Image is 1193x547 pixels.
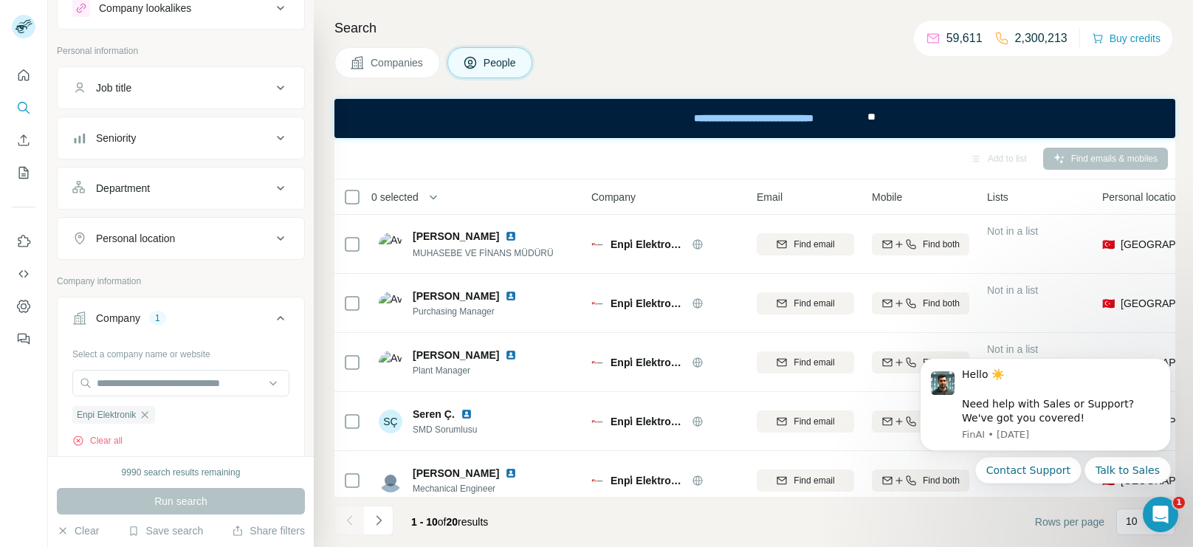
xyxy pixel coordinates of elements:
span: [PERSON_NAME] [413,466,499,481]
img: LinkedIn logo [461,408,472,420]
button: Use Surfe API [12,261,35,287]
button: Find email [757,351,854,374]
div: Personal location [96,231,175,246]
img: Avatar [379,292,402,315]
span: Find email [794,238,834,251]
span: 20 [447,516,458,528]
button: Find email [757,292,854,314]
div: SÇ [379,410,402,433]
div: Department [96,181,150,196]
span: Personal location [1102,190,1181,204]
span: 🇹🇷 [1102,237,1115,252]
img: Logo of Enpi̇ Elektronik [591,238,603,250]
button: Use Surfe on LinkedIn [12,228,35,255]
span: Not in a list [987,225,1038,237]
img: Logo of Enpi̇ Elektronik [591,297,603,309]
span: Seren Ç. [413,407,455,422]
button: Find email [757,233,854,255]
span: Mechanical Engineer [413,482,523,495]
span: Find both [923,238,960,251]
button: Buy credits [1092,28,1161,49]
button: Clear [57,523,99,538]
span: Purchasing Manager [413,305,523,318]
div: 1 [149,312,166,325]
span: People [484,55,518,70]
span: MUHASEBE VE FİNANS MÜDÜRÜ [413,248,554,258]
span: Enpi̇ Elektronik [611,473,684,488]
button: Find both [872,351,969,374]
button: Find both [872,410,969,433]
button: Share filters [232,523,305,538]
div: 9990 search results remaining [122,466,241,479]
button: Job title [58,70,304,106]
button: Enrich CSV [12,127,35,154]
button: Search [12,94,35,121]
span: Enpi̇ Elektronik [611,414,684,429]
div: Company lookalikes [99,1,191,16]
span: Company [591,190,636,204]
button: My lists [12,159,35,186]
img: LinkedIn logo [505,230,517,242]
button: Quick start [12,62,35,89]
span: Find email [794,474,834,487]
button: Find email [757,469,854,492]
button: Find both [872,292,969,314]
span: Find email [794,356,834,369]
span: Find both [923,297,960,310]
img: Logo of Enpi̇ Elektronik [591,416,603,427]
img: Avatar [379,469,402,492]
div: Job title [96,80,131,95]
p: 59,611 [946,30,983,47]
span: [PERSON_NAME] [413,348,499,362]
span: 🇹🇷 [1102,296,1115,311]
span: 1 [1173,497,1185,509]
button: Seniority [58,120,304,156]
span: Enpi̇ Elektronik [77,408,136,422]
span: Email [757,190,783,204]
span: Enpi̇ Elektronik [611,237,684,252]
span: Find email [794,415,834,428]
button: Find both [872,233,969,255]
button: Find email [757,410,854,433]
div: Seniority [96,131,136,145]
span: Plant Manager [413,364,523,377]
span: Not in a list [987,284,1038,296]
span: 0 selected [371,190,419,204]
button: Navigate to next page [364,506,393,535]
span: Mobile [872,190,902,204]
span: Lists [987,190,1008,204]
h4: Search [334,18,1175,38]
button: Clear all [72,434,123,447]
img: Avatar [379,233,402,256]
img: Logo of Enpi̇ Elektronik [591,357,603,368]
img: LinkedIn logo [505,349,517,361]
button: Department [58,171,304,206]
p: Personal information [57,44,305,58]
span: 1 - 10 [411,516,438,528]
span: [PERSON_NAME] [413,229,499,244]
p: 2,300,213 [1015,30,1067,47]
img: Logo of Enpi̇ Elektronik [591,475,603,486]
img: LinkedIn logo [505,467,517,479]
iframe: Intercom notifications message [898,340,1193,540]
span: Find email [794,297,834,310]
img: Avatar [379,351,402,374]
div: Company [96,311,140,326]
span: of [438,516,447,528]
button: Company1 [58,300,304,342]
iframe: Banner [334,99,1175,138]
span: results [411,516,488,528]
p: Company information [57,275,305,288]
button: Dashboard [12,293,35,320]
span: Enpi̇ Elektronik [611,296,684,311]
span: [PERSON_NAME] [413,289,499,303]
img: LinkedIn logo [505,290,517,302]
